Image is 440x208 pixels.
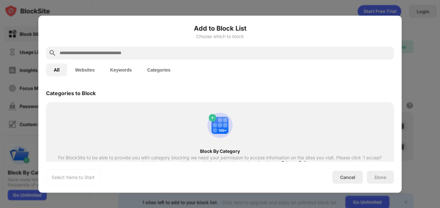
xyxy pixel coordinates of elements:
[282,160,311,165] span: Privacy Policy
[46,34,394,39] div: Choose which to block
[102,63,139,76] button: Keywords
[58,148,382,154] div: Block By Category
[58,155,382,165] div: For BlockSite to be able to provide you with category blocking we need your permission to access ...
[205,110,235,141] img: category-add.svg
[67,63,102,76] button: Websites
[340,174,355,180] div: Cancel
[52,174,95,180] div: Select Items to Start
[46,90,96,96] div: Categories to Block
[46,23,394,33] h6: Add to Block List
[375,174,386,180] div: Done
[139,63,178,76] button: Categories
[46,63,67,76] button: All
[49,49,56,57] img: search.svg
